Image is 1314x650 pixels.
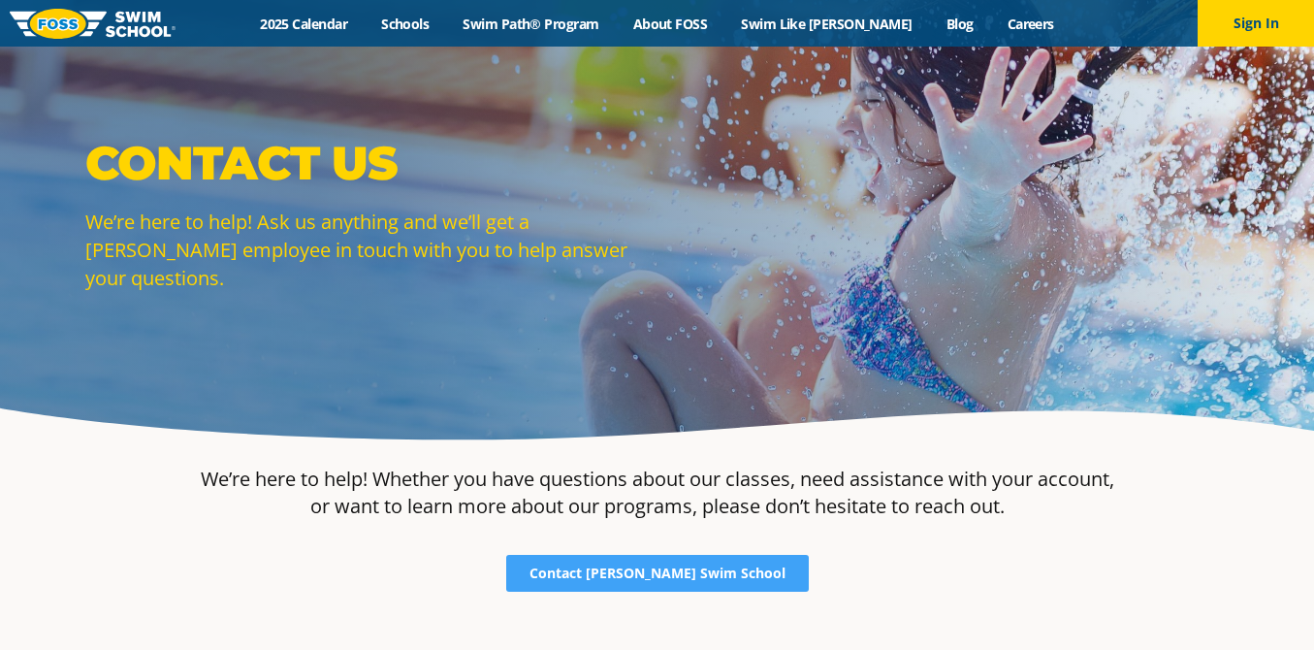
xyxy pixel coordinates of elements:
[10,9,176,39] img: FOSS Swim School Logo
[85,208,648,292] p: We’re here to help! Ask us anything and we’ll get a [PERSON_NAME] employee in touch with you to h...
[365,15,446,33] a: Schools
[529,567,785,580] span: Contact [PERSON_NAME] Swim School
[506,555,809,592] a: Contact [PERSON_NAME] Swim School
[446,15,616,33] a: Swim Path® Program
[929,15,990,33] a: Blog
[85,134,648,192] p: Contact Us
[990,15,1071,33] a: Careers
[243,15,365,33] a: 2025 Calendar
[724,15,930,33] a: Swim Like [PERSON_NAME]
[616,15,724,33] a: About FOSS
[200,466,1115,520] p: We’re here to help! Whether you have questions about our classes, need assistance with your accou...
